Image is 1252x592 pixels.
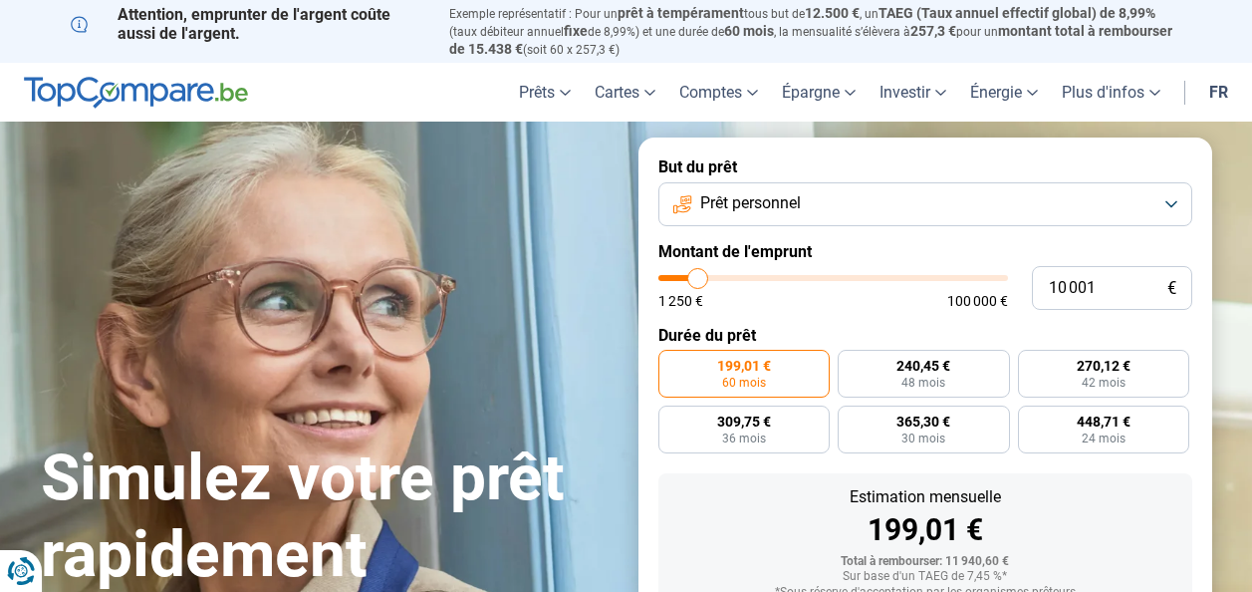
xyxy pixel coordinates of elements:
span: 42 mois [1082,377,1126,389]
div: 199,01 € [674,515,1176,545]
span: 24 mois [1082,433,1126,444]
label: Durée du prêt [658,326,1192,345]
img: TopCompare [24,77,248,109]
span: 365,30 € [896,415,950,429]
span: 60 mois [724,23,774,39]
span: fixe [564,23,588,39]
span: 100 000 € [947,294,1008,308]
div: Sur base d'un TAEG de 7,45 %* [674,570,1176,584]
span: € [1167,280,1176,297]
span: 48 mois [901,377,945,389]
span: montant total à rembourser de 15.438 € [449,23,1172,57]
div: Estimation mensuelle [674,489,1176,505]
span: 257,3 € [910,23,956,39]
span: 309,75 € [717,415,771,429]
div: Total à rembourser: 11 940,60 € [674,555,1176,569]
label: Montant de l'emprunt [658,242,1192,261]
span: 240,45 € [896,359,950,373]
a: Cartes [583,63,667,122]
a: Épargne [770,63,868,122]
p: Attention, emprunter de l'argent coûte aussi de l'argent. [71,5,425,43]
span: Prêt personnel [700,192,801,214]
span: prêt à tempérament [618,5,744,21]
a: Énergie [958,63,1050,122]
p: Exemple représentatif : Pour un tous but de , un (taux débiteur annuel de 8,99%) et une durée de ... [449,5,1182,58]
span: 270,12 € [1077,359,1130,373]
a: fr [1197,63,1240,122]
span: 1 250 € [658,294,703,308]
span: TAEG (Taux annuel effectif global) de 8,99% [878,5,1155,21]
span: 448,71 € [1077,415,1130,429]
button: Prêt personnel [658,182,1192,226]
span: 60 mois [722,377,766,389]
a: Comptes [667,63,770,122]
a: Investir [868,63,958,122]
span: 36 mois [722,433,766,444]
span: 30 mois [901,433,945,444]
span: 12.500 € [805,5,860,21]
label: But du prêt [658,157,1192,176]
a: Plus d'infos [1050,63,1172,122]
span: 199,01 € [717,359,771,373]
a: Prêts [507,63,583,122]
